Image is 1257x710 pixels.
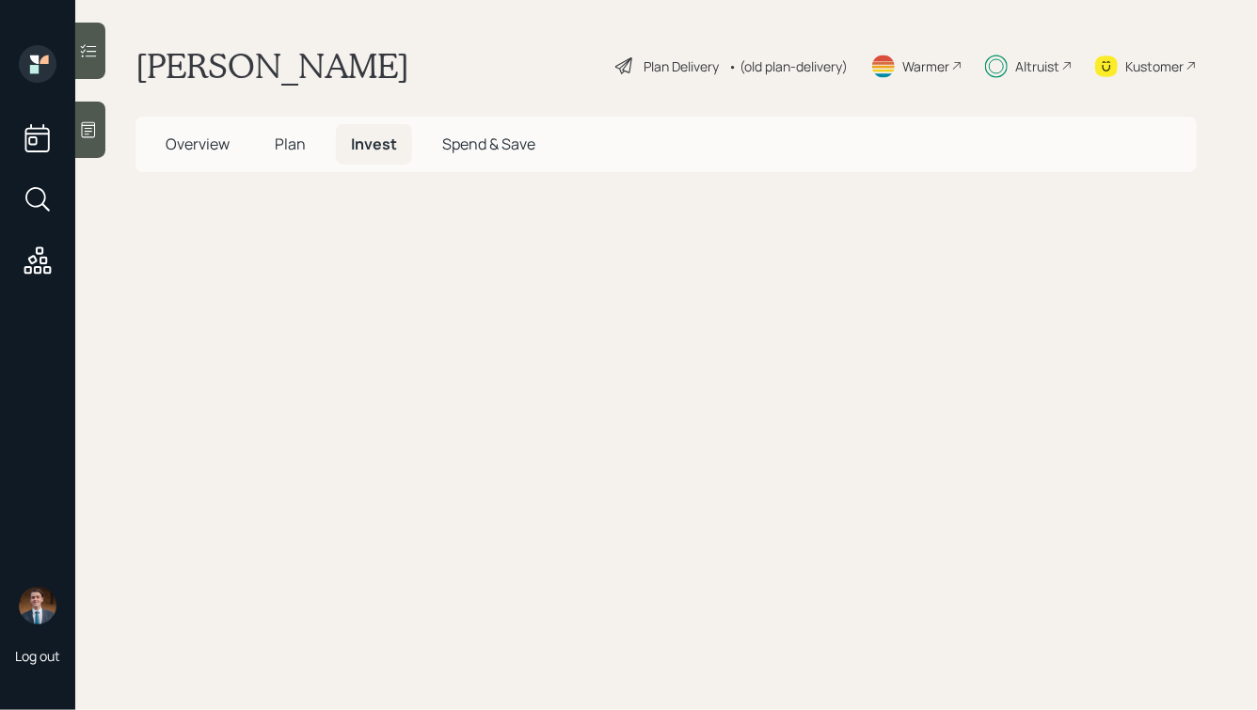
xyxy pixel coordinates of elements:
[15,647,60,665] div: Log out
[135,45,409,87] h1: [PERSON_NAME]
[19,587,56,624] img: hunter_neumayer.jpg
[1015,56,1059,76] div: Altruist
[644,56,719,76] div: Plan Delivery
[166,134,230,154] span: Overview
[442,134,535,154] span: Spend & Save
[351,134,397,154] span: Invest
[902,56,949,76] div: Warmer
[1125,56,1184,76] div: Kustomer
[728,56,848,76] div: • (old plan-delivery)
[275,134,306,154] span: Plan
